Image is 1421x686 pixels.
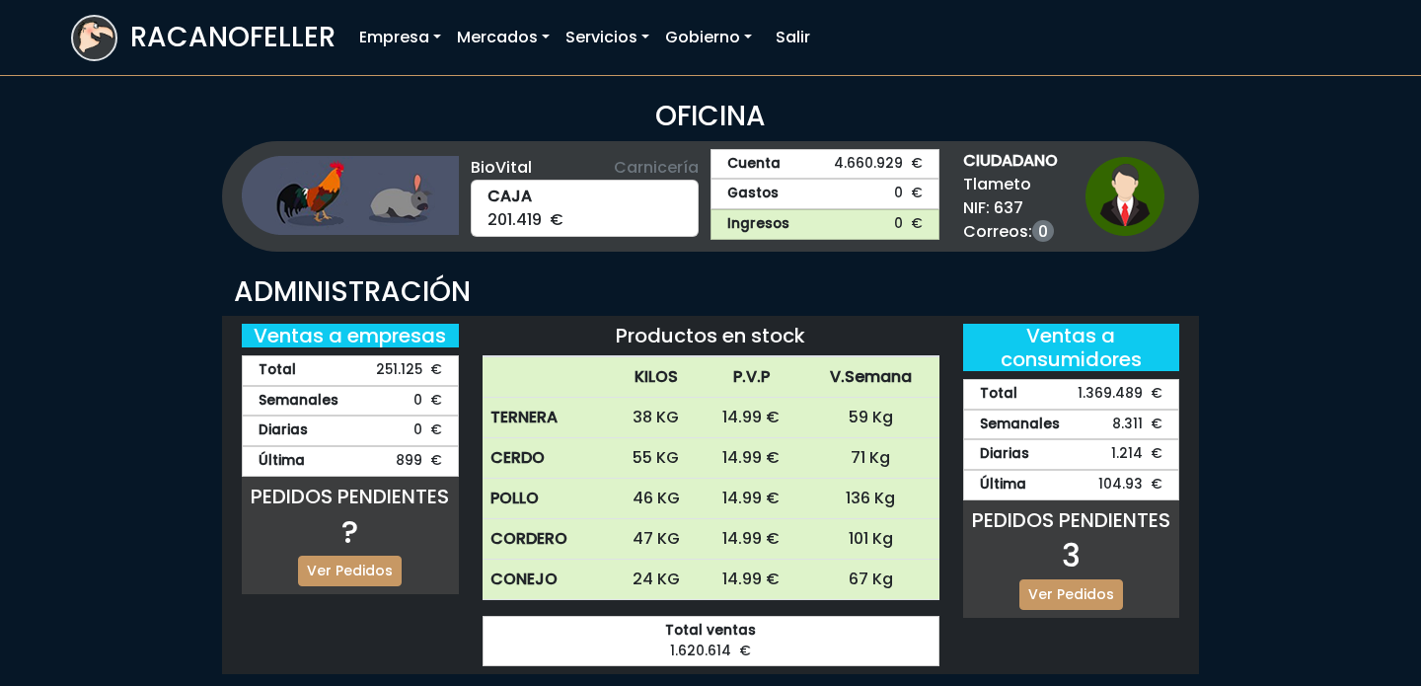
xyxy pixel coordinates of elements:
th: CERDO [483,438,612,479]
th: TERNERA [483,398,612,438]
strong: Ingresos [727,214,789,235]
div: 1.620.614 € [483,616,939,666]
a: Gastos0 € [710,179,939,209]
a: RACANOFELLER [71,10,336,66]
a: Cuenta4.660.929 € [710,149,939,180]
h5: Ventas a consumidores [963,324,1180,371]
td: 14.99 € [701,479,803,519]
strong: Total [980,384,1017,405]
a: Ver Pedidos [298,556,402,586]
h5: PEDIDOS PENDIENTES [963,508,1180,532]
td: 55 KG [612,438,701,479]
strong: Diarias [259,420,308,441]
div: 201.419 € [471,180,700,237]
h3: ADMINISTRACIÓN [234,275,1187,309]
div: 1.369.489 € [963,379,1180,410]
td: 67 Kg [802,560,939,600]
span: Correos: [963,220,1058,244]
a: Ver Pedidos [1019,579,1123,610]
div: 251.125 € [242,355,459,386]
img: ciudadano1.png [1085,157,1164,236]
strong: Gastos [727,184,779,204]
a: Mercados [449,18,558,57]
div: 0 € [242,416,459,446]
a: Ingresos0 € [710,209,939,240]
img: ganaderia.png [242,156,459,235]
td: 59 Kg [802,398,939,438]
td: 47 KG [612,519,701,560]
span: Tlameto [963,173,1058,196]
strong: Total [259,360,296,381]
div: BioVital [471,156,700,180]
th: POLLO [483,479,612,519]
h5: Productos en stock [483,324,939,347]
h5: Ventas a empresas [242,324,459,347]
strong: Última [980,475,1026,495]
strong: Última [259,451,305,472]
td: 14.99 € [701,560,803,600]
div: 8.311 € [963,410,1180,440]
img: logoracarojo.png [73,17,115,54]
strong: CIUDADANO [963,149,1058,173]
strong: Semanales [259,391,338,412]
span: 3 [1062,533,1081,577]
a: Empresa [351,18,449,57]
div: 104.93 € [963,470,1180,500]
td: 14.99 € [701,438,803,479]
td: 24 KG [612,560,701,600]
td: 14.99 € [701,519,803,560]
div: 899 € [242,446,459,477]
strong: Cuenta [727,154,781,175]
td: 71 Kg [802,438,939,479]
div: 0 € [242,386,459,417]
strong: Diarias [980,444,1029,465]
span: NIF: 637 [963,196,1058,220]
strong: Total ventas [499,621,923,642]
strong: CAJA [487,185,683,208]
th: V.Semana [802,357,939,398]
td: 14.99 € [701,398,803,438]
div: 1.214 € [963,439,1180,470]
th: CONEJO [483,560,612,600]
td: 136 Kg [802,479,939,519]
h3: RACANOFELLER [130,21,336,54]
a: Servicios [558,18,657,57]
h5: PEDIDOS PENDIENTES [242,485,459,508]
strong: Semanales [980,415,1060,435]
td: 46 KG [612,479,701,519]
span: ? [341,509,358,554]
h3: OFICINA [71,100,1350,133]
span: Carnicería [614,156,699,180]
td: 101 Kg [802,519,939,560]
th: KILOS [612,357,701,398]
td: 38 KG [612,398,701,438]
th: P.V.P [701,357,803,398]
a: Gobierno [657,18,760,57]
th: CORDERO [483,519,612,560]
a: Salir [768,18,818,57]
a: 0 [1032,220,1054,242]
